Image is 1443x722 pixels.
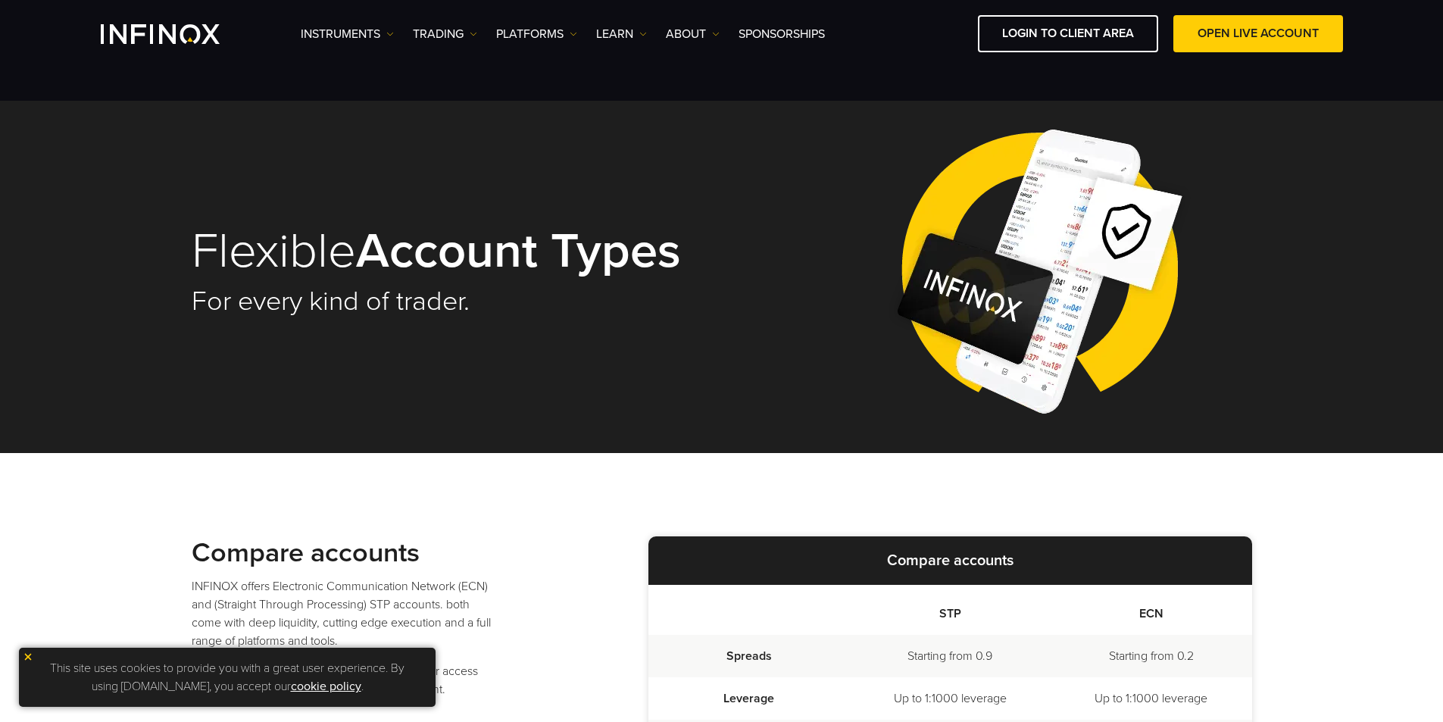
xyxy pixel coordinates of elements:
[887,552,1014,570] strong: Compare accounts
[192,577,495,650] p: INFINOX offers Electronic Communication Network (ECN) and (Straight Through Processing) STP accou...
[849,677,1051,720] td: Up to 1:1000 leverage
[23,652,33,662] img: yellow close icon
[596,25,647,43] a: Learn
[849,585,1051,635] th: STP
[1051,677,1252,720] td: Up to 1:1000 leverage
[101,24,255,44] a: INFINOX Logo
[413,25,477,43] a: TRADING
[978,15,1158,52] a: LOGIN TO CLIENT AREA
[849,635,1051,677] td: Starting from 0.9
[496,25,577,43] a: PLATFORMS
[356,221,681,281] strong: Account Types
[739,25,825,43] a: SPONSORSHIPS
[291,679,361,694] a: cookie policy
[301,25,394,43] a: Instruments
[27,655,428,699] p: This site uses cookies to provide you with a great user experience. By using [DOMAIN_NAME], you a...
[648,677,850,720] td: Leverage
[1051,635,1252,677] td: Starting from 0.2
[666,25,720,43] a: ABOUT
[192,285,701,318] h2: For every kind of trader.
[192,536,420,569] strong: Compare accounts
[1051,585,1252,635] th: ECN
[192,226,701,277] h1: Flexible
[1173,15,1343,52] a: OPEN LIVE ACCOUNT
[648,635,850,677] td: Spreads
